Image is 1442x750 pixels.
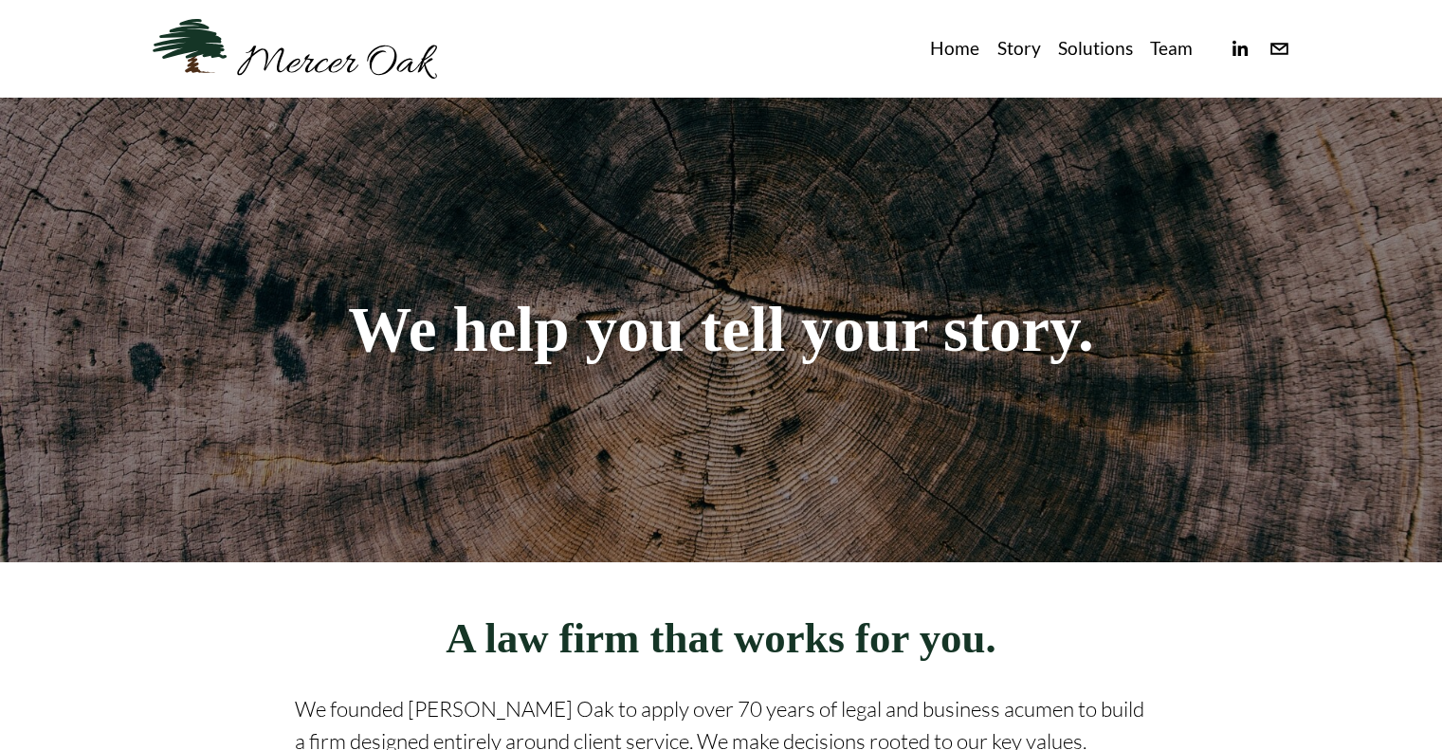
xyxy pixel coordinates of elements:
a: info@merceroaklaw.com [1269,38,1290,60]
a: Solutions [1058,33,1133,64]
a: Story [997,33,1041,64]
a: Home [930,33,979,64]
h2: A law firm that works for you. [295,615,1148,663]
a: linkedin-unauth [1229,38,1250,60]
h1: We help you tell your story. [295,297,1148,363]
a: Team [1150,33,1193,64]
